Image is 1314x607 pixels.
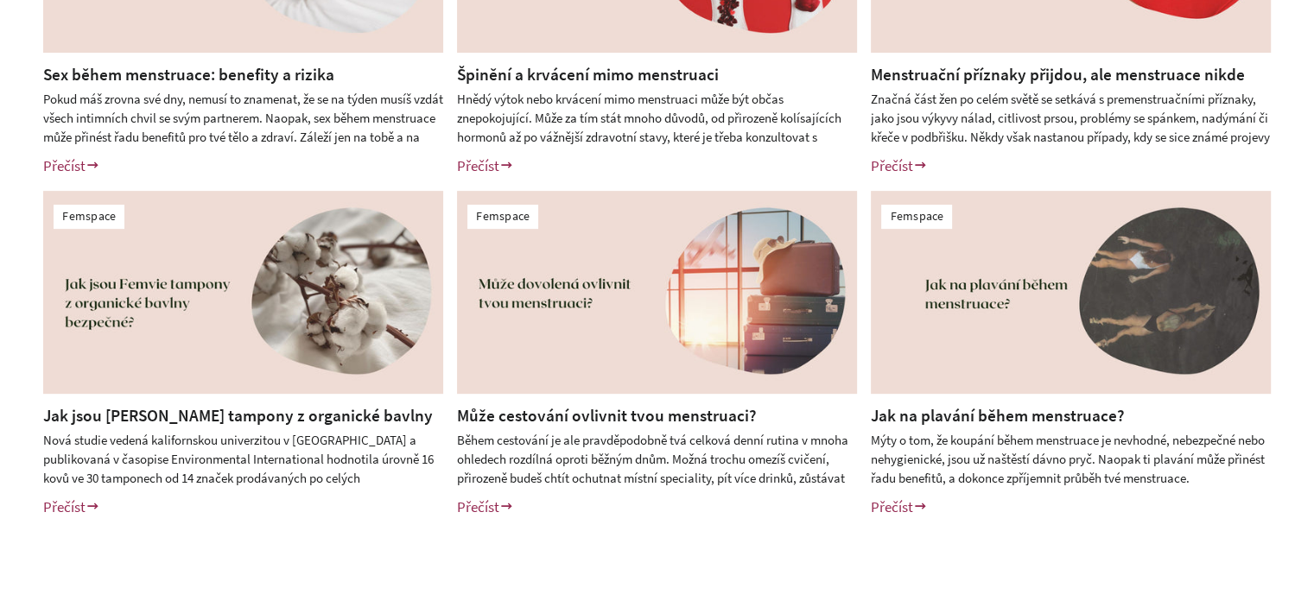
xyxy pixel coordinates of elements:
div: Pokud máš zrovna své dny, nemusí to znamenat, že se na týden musíš vzdát všech intimních chvil se... [43,90,443,146]
div: Hnědý výtok nebo krvácení mimo menstruaci může být občas znepokojující. Může za tím stát mnoho dů... [457,90,857,146]
a: Může cestování ovlivnit tvou menstruaci? [457,405,757,426]
a: Přečíst [871,497,928,516]
div: Nová studie vedená kalifornskou univerzitou v [GEOGRAPHIC_DATA] a publikovaná v časopise Environm... [43,431,443,487]
a: Přečíst [457,497,514,516]
a: Přečíst [871,156,928,175]
img: Jak na plavání během menstruace? [871,191,1271,394]
a: Přečíst [43,497,100,516]
img: Jak jsou Femvie tampony z organické bavlny bezpečné? [43,191,443,394]
a: Femspace [476,208,530,224]
a: Přečíst [457,156,514,175]
a: Femspace [62,208,116,224]
a: Sex během menstruace: benefity a rizika [43,64,334,85]
a: Špinění a krvácení mimo menstruaci [457,64,719,85]
a: Menstruační příznaky přijdou, ale menstruace nikde [871,64,1245,85]
img: Může cestování ovlivnit tvou menstruaci? [457,191,857,394]
div: Během cestování je ale pravděpodobně tvá celková denní rutina v mnoha ohledech rozdílná oproti bě... [457,431,857,487]
a: Jak jsou [PERSON_NAME] tampony z organické bavlny bezpečné? [43,405,433,449]
a: Přečíst [43,156,100,175]
a: Jak na plavání během menstruace? [871,405,1125,426]
a: Femspace [890,208,943,224]
div: Značná část žen po celém světě se setkává s premenstruačními příznaky, jako jsou výkyvy nálad, ci... [871,90,1271,146]
div: Mýty o tom, že koupání během menstruace je nevhodné, nebezpečné nebo nehygienické, jsou už naštěs... [871,431,1271,487]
